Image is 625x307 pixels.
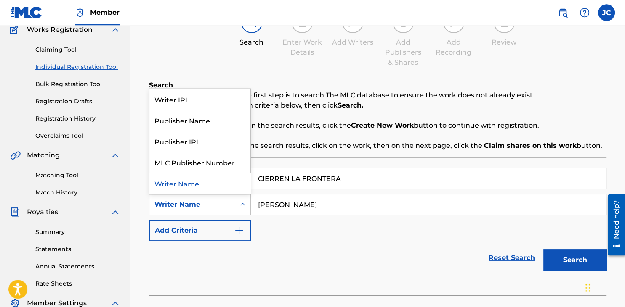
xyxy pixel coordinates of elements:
strong: Create New Work [351,121,414,129]
img: 9d2ae6d4665cec9f34b9.svg [234,226,244,236]
a: Reset Search [484,249,539,267]
span: Member [90,8,120,17]
p: If you do locate your work in the search results, click on the work, then on the next page, click... [149,141,606,151]
button: Search [543,249,606,270]
a: Public Search [554,4,571,21]
a: Summary [35,228,120,236]
img: expand [110,150,120,160]
a: Bulk Registration Tool [35,80,120,89]
a: Matching Tool [35,171,120,180]
span: Matching [27,150,60,160]
div: Review [483,37,525,47]
iframe: Resource Center [601,190,625,259]
a: Individual Registration Tool [35,63,120,71]
a: Registration Drafts [35,97,120,106]
a: Rate Sheets [35,279,120,288]
div: Writer IPI [149,89,250,110]
div: Help [576,4,593,21]
p: Enter the two required search criteria below, then click [149,100,606,110]
span: Royalties [27,207,58,217]
button: Add Criteria [149,220,251,241]
a: Overclaims Tool [35,131,120,140]
span: Works Registration [27,25,93,35]
strong: Search. [338,101,363,109]
div: Writer Name [154,199,230,210]
p: Before registering a work, the first step is to search The MLC database to ensure the work does n... [149,90,606,100]
b: Search [149,81,173,89]
div: Writer Name [149,173,250,194]
img: Top Rightsholder [75,8,85,18]
img: help [580,8,590,18]
img: Matching [10,150,21,160]
img: expand [110,207,120,217]
div: Add Recording [433,37,475,58]
p: If your work does not appear in the search results, click the button to continue with registration. [149,121,606,131]
div: MLC Publisher Number [149,152,250,173]
a: Registration History [35,114,120,123]
div: Add Publishers & Shares [382,37,424,68]
img: MLC Logo [10,6,43,18]
img: search [558,8,568,18]
img: Royalties [10,207,20,217]
div: Publisher Name [149,110,250,131]
iframe: Chat Widget [583,267,625,307]
a: Statements [35,245,120,254]
a: Match History [35,188,120,197]
form: Search Form [149,168,606,275]
div: Enter Work Details [281,37,323,58]
div: User Menu [598,4,615,21]
div: Publisher IPI [149,131,250,152]
img: expand [110,25,120,35]
a: Annual Statements [35,262,120,271]
img: Works Registration [10,25,21,35]
div: Search [231,37,273,47]
div: Add Writers [332,37,374,47]
a: Claiming Tool [35,45,120,54]
strong: Claim shares on this work [484,142,577,150]
div: Drag [585,275,590,300]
